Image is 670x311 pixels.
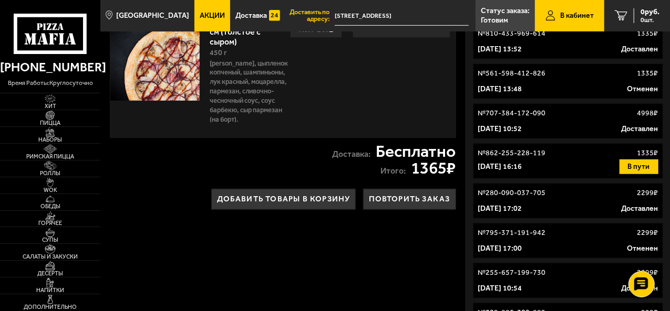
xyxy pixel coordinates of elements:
p: № 810-433-969-614 [478,28,545,39]
p: № 795-371-191-942 [478,228,545,238]
p: Доставлен [622,283,658,294]
button: В пути [620,159,658,174]
a: №810-433-969-6141335₽[DATE] 13:52Доставлен [473,24,663,59]
span: 0 шт. [641,17,659,23]
p: [DATE] 16:16 [478,162,522,172]
button: Повторить заказ [363,189,456,210]
p: Доставлен [622,44,658,55]
a: №707-384-172-0904998₽[DATE] 10:52Доставлен [473,103,663,139]
p: № 862-255-228-119 [478,148,545,158]
p: [PERSON_NAME], цыпленок копченый, шампиньоны, лук красный, моцарелла, пармезан, сливочно-чесночны... [210,59,290,125]
p: Доставлен [622,124,658,134]
p: [DATE] 13:48 [478,84,522,94]
p: Готовим [481,17,508,24]
strong: Бесплатно [376,143,456,160]
p: 2299 ₽ [637,188,658,198]
img: 15daf4d41897b9f0e9f617042186c801.svg [269,8,280,24]
input: Ваш адрес доставки [335,6,469,26]
p: [DATE] 13:52 [478,44,522,55]
p: 4998 ₽ [637,108,658,119]
p: Статус заказа: [481,7,530,15]
p: № 255-657-199-730 [478,267,545,278]
p: [DATE] 17:02 [478,203,522,214]
p: 2299 ₽ [637,267,658,278]
a: №561-598-412-8261335₽[DATE] 13:48Отменен [473,63,663,99]
p: Отменен [627,84,658,94]
span: 450 г [210,48,228,57]
p: Итого: [381,167,406,175]
p: Доставлен [622,203,658,214]
p: 1335 ₽ [637,68,658,79]
span: проспект Ветеранов, 120, подъезд 2 [335,6,469,26]
span: 0 руб. [641,8,659,16]
p: 1335 ₽ [637,28,658,39]
a: №255-657-199-7302299₽[DATE] 10:54Доставлен [473,263,663,298]
span: [GEOGRAPHIC_DATA] [117,12,190,19]
a: №280-090-037-7052299₽[DATE] 17:02Доставлен [473,183,663,219]
p: № 707-384-172-090 [478,108,545,119]
p: [DATE] 10:52 [478,124,522,134]
a: №862-255-228-1191335₽[DATE] 16:16В пути [473,143,663,179]
p: Доставка: [333,150,371,158]
p: Отменен [627,243,658,254]
p: 2299 ₽ [637,228,658,238]
span: В кабинет [560,12,594,19]
p: [DATE] 10:54 [478,283,522,294]
button: Добавить товары в корзину [211,189,356,210]
span: Доставка [235,12,267,19]
span: Доставить по адресу: [285,9,335,23]
p: № 280-090-037-705 [478,188,545,198]
strong: 1365 ₽ [411,160,456,177]
span: Акции [200,12,225,19]
a: №795-371-191-9422299₽[DATE] 17:00Отменен [473,223,663,259]
p: № 561-598-412-826 [478,68,545,79]
p: 1335 ₽ [637,148,658,158]
p: [DATE] 17:00 [478,243,522,254]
